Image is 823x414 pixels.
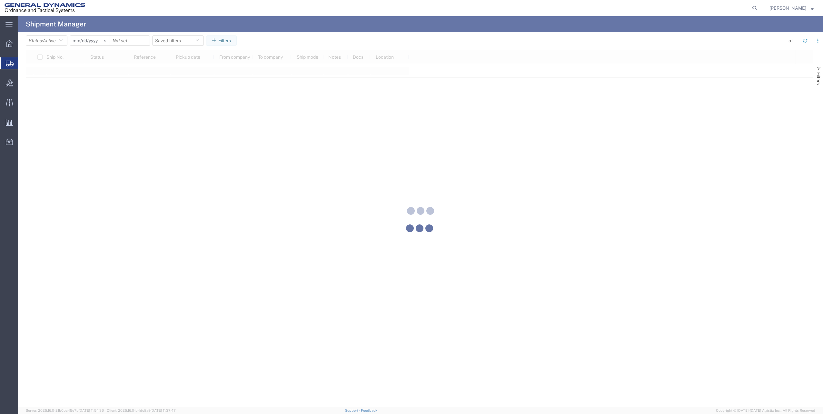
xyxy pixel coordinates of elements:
span: Client: 2025.16.0-b4dc8a9 [107,409,176,412]
img: logo [5,3,85,13]
button: [PERSON_NAME] [769,4,814,12]
span: William McKay [769,5,806,12]
span: Server: 2025.16.0-21b0bc45e7b [26,409,104,412]
span: Copyright © [DATE]-[DATE] Agistix Inc., All Rights Reserved [716,408,815,413]
a: Support [345,409,361,412]
span: [DATE] 11:54:36 [79,409,104,412]
a: Feedback [361,409,377,412]
span: [DATE] 11:37:47 [151,409,176,412]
